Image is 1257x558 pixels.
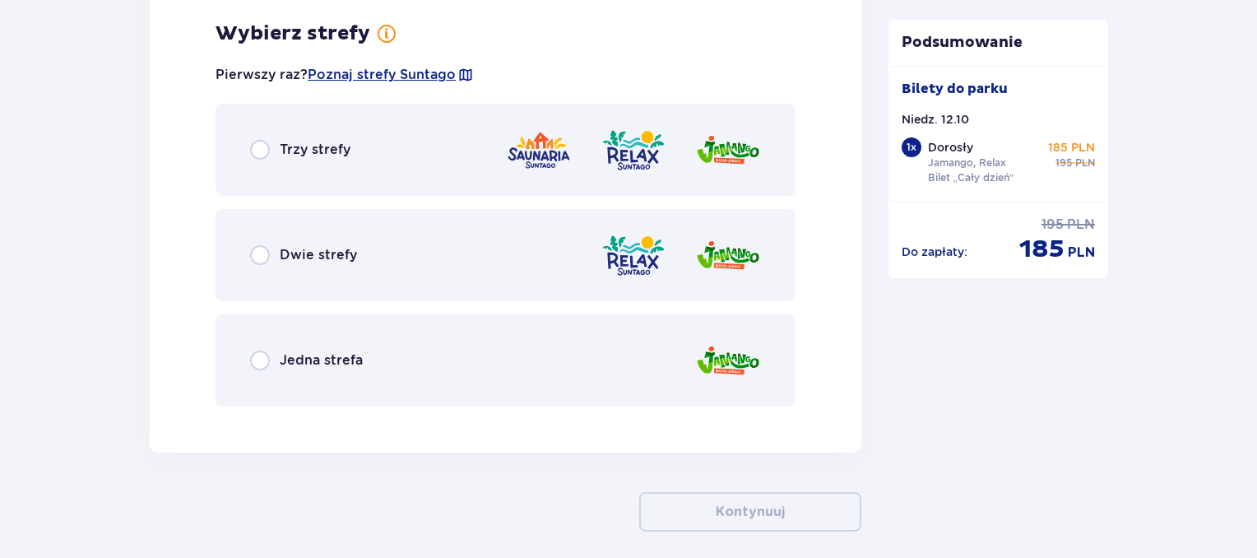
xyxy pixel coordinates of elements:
img: Jamango [695,232,761,279]
img: Relax [601,127,666,174]
img: Jamango [695,127,761,174]
span: PLN [1068,244,1095,262]
p: Bilety do parku [902,80,1008,98]
span: PLN [1067,216,1095,234]
span: 195 [1055,156,1072,170]
span: Jedna strefa [280,351,363,370]
img: Saunaria [506,127,572,174]
div: 1 x [902,137,921,157]
p: Dorosły [928,139,973,156]
span: 185 [1019,234,1065,265]
a: Poznaj strefy Suntago [308,66,456,84]
img: Jamango [695,337,761,384]
p: Pierwszy raz? [216,66,474,84]
span: PLN [1075,156,1095,170]
p: Bilet „Cały dzień” [928,170,1014,185]
span: Dwie strefy [280,246,357,264]
span: Trzy strefy [280,141,350,159]
span: 195 [1041,216,1064,234]
h3: Wybierz strefy [216,21,370,46]
p: 185 PLN [1048,139,1095,156]
p: Jamango, Relax [928,156,1006,170]
p: Podsumowanie [888,33,1109,53]
img: Relax [601,232,666,279]
p: Niedz. 12.10 [902,111,969,128]
p: Kontynuuj [716,503,785,521]
button: Kontynuuj [639,492,861,532]
p: Do zapłaty : [902,244,967,260]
